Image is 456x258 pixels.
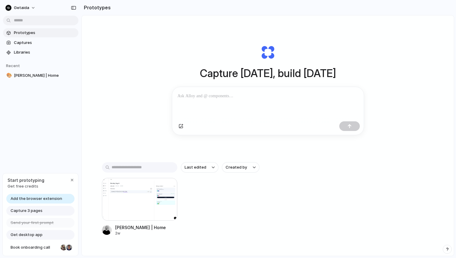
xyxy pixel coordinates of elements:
button: Last edited [181,162,218,173]
a: Captures [3,38,78,47]
span: Get desktop app [11,232,43,238]
span: Libraries [14,49,76,55]
span: Prototypes [14,30,76,36]
button: getaida [3,3,39,13]
a: 🎨[PERSON_NAME] | Home [3,71,78,80]
a: Prototypes [3,28,78,37]
span: Send your first prompt [11,220,54,226]
span: [PERSON_NAME] | Home [14,73,76,79]
span: Get free credits [8,183,44,189]
div: Christian Iacullo [65,244,73,251]
div: 2w [115,231,166,236]
div: [PERSON_NAME] | Home [115,224,166,231]
a: Libraries [3,48,78,57]
span: Captures [14,40,76,46]
div: 🎨 [6,72,11,79]
h2: Prototypes [81,4,111,11]
span: Capture 3 pages [11,208,43,214]
span: Add the browser extension [11,196,62,202]
a: Book onboarding call [6,243,74,252]
span: getaida [14,5,29,11]
div: Nicole Kubica [60,244,67,251]
button: Created by [222,162,259,173]
h1: Capture [DATE], build [DATE] [200,65,336,81]
button: 🎨 [5,73,11,79]
a: Add the browser extension [6,194,74,204]
span: Last edited [185,164,206,170]
span: Created by [226,164,247,170]
a: Get desktop app [6,230,74,240]
span: Book onboarding call [11,244,58,250]
span: Start prototyping [8,177,44,183]
span: Recent [6,63,20,68]
a: Aida | Home[PERSON_NAME] | Home2w [102,178,177,236]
